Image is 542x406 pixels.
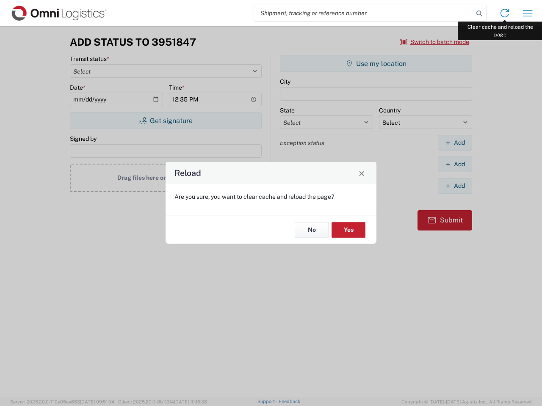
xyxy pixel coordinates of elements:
button: No [295,222,329,238]
input: Shipment, tracking or reference number [254,5,473,21]
h4: Reload [174,167,201,179]
p: Are you sure, you want to clear cache and reload the page? [174,193,368,200]
button: Yes [332,222,365,238]
button: Close [356,167,368,179]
